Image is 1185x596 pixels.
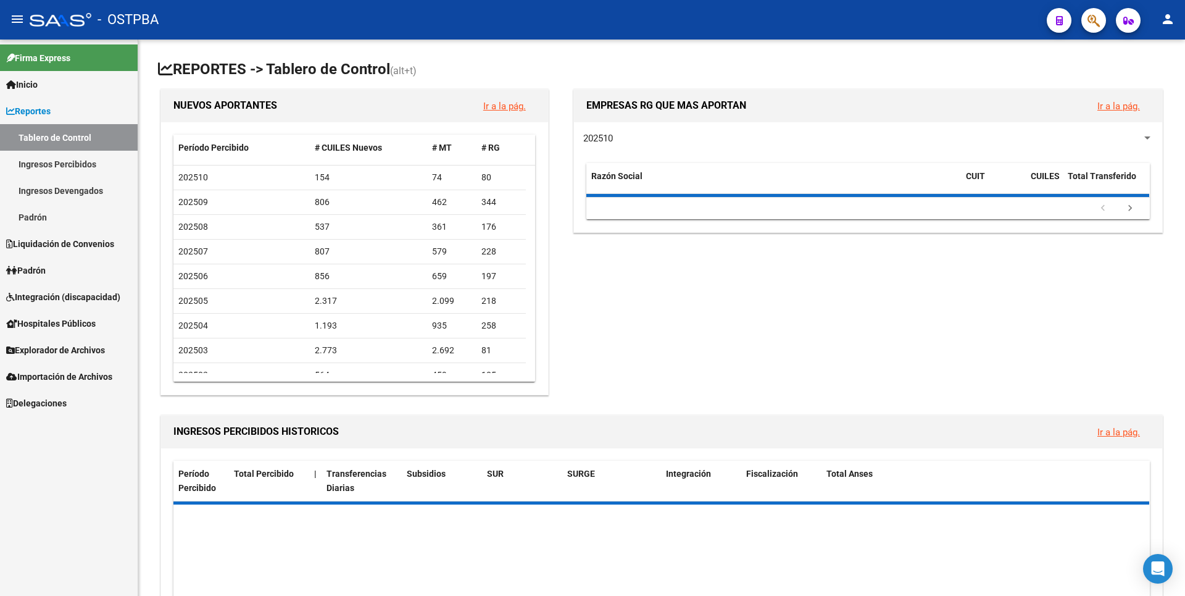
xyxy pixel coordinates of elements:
[821,461,1140,502] datatable-header-cell: Total Anses
[158,59,1165,81] h1: REPORTES -> Tablero de Control
[6,78,38,91] span: Inicio
[432,170,472,185] div: 74
[6,370,112,384] span: Importación de Archivos
[6,397,67,410] span: Delegaciones
[586,163,961,204] datatable-header-cell: Razón Social
[178,246,208,256] span: 202507
[482,461,562,502] datatable-header-cell: SUR
[178,197,208,207] span: 202509
[591,171,642,181] span: Razón Social
[432,368,472,382] div: 459
[1068,171,1136,181] span: Total Transferido
[1087,421,1150,443] button: Ir a la pág.
[315,245,423,259] div: 807
[315,220,423,234] div: 537
[1087,94,1150,117] button: Ir a la pág.
[432,319,472,333] div: 935
[315,143,382,153] span: # CUILES Nuevos
[178,469,216,493] span: Período Percibido
[178,345,208,355] span: 202503
[6,51,70,65] span: Firma Express
[473,94,536,117] button: Ir a la pág.
[315,269,423,283] div: 856
[407,469,446,479] span: Subsidios
[234,469,294,479] span: Total Percibido
[562,461,661,502] datatable-header-cell: SURGE
[661,461,741,502] datatable-header-cell: Integración
[583,133,613,144] span: 202510
[1026,163,1063,204] datatable-header-cell: CUILES
[309,461,322,502] datatable-header-cell: |
[481,245,521,259] div: 228
[314,469,317,479] span: |
[173,426,339,437] span: INGRESOS PERCIBIDOS HISTORICOS
[322,461,402,502] datatable-header-cell: Transferencias Diarias
[315,294,423,308] div: 2.317
[1063,163,1149,204] datatable-header-cell: Total Transferido
[1160,12,1175,27] mat-icon: person
[1143,554,1173,584] div: Open Intercom Messenger
[178,172,208,182] span: 202510
[481,220,521,234] div: 176
[481,368,521,382] div: 105
[746,469,798,479] span: Fiscalización
[826,469,873,479] span: Total Anses
[1091,202,1115,216] a: go to previous page
[315,319,423,333] div: 1.193
[483,101,526,112] a: Ir a la pág.
[173,99,277,111] span: NUEVOS APORTANTES
[6,264,46,277] span: Padrón
[966,171,985,181] span: CUIT
[315,170,423,185] div: 154
[487,469,504,479] span: SUR
[1118,202,1142,216] a: go to next page
[315,368,423,382] div: 564
[10,12,25,27] mat-icon: menu
[173,461,229,502] datatable-header-cell: Período Percibido
[178,296,208,306] span: 202505
[6,290,120,304] span: Integración (discapacidad)
[481,269,521,283] div: 197
[173,135,310,161] datatable-header-cell: Período Percibido
[432,269,472,283] div: 659
[98,6,159,33] span: - OSTPBA
[6,343,105,357] span: Explorador de Archivos
[481,170,521,185] div: 80
[315,195,423,209] div: 806
[178,370,208,380] span: 202502
[481,343,521,358] div: 81
[6,104,51,118] span: Reportes
[1097,427,1140,438] a: Ir a la pág.
[432,195,472,209] div: 462
[6,237,114,251] span: Liquidación de Convenios
[481,294,521,308] div: 218
[432,220,472,234] div: 361
[432,294,472,308] div: 2.099
[1031,171,1060,181] span: CUILES
[741,461,821,502] datatable-header-cell: Fiscalización
[178,321,208,330] span: 202504
[178,143,249,153] span: Período Percibido
[1097,101,1140,112] a: Ir a la pág.
[427,135,476,161] datatable-header-cell: # MT
[390,65,417,77] span: (alt+t)
[402,461,482,502] datatable-header-cell: Subsidios
[481,195,521,209] div: 344
[315,343,423,358] div: 2.773
[432,143,452,153] span: # MT
[961,163,1026,204] datatable-header-cell: CUIT
[229,461,309,502] datatable-header-cell: Total Percibido
[432,245,472,259] div: 579
[6,317,96,330] span: Hospitales Públicos
[432,343,472,358] div: 2.692
[326,469,386,493] span: Transferencias Diarias
[586,99,746,111] span: EMPRESAS RG QUE MAS APORTAN
[178,271,208,281] span: 202506
[481,143,500,153] span: # RG
[310,135,428,161] datatable-header-cell: # CUILES Nuevos
[178,222,208,232] span: 202508
[666,469,711,479] span: Integración
[481,319,521,333] div: 258
[476,135,526,161] datatable-header-cell: # RG
[567,469,595,479] span: SURGE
